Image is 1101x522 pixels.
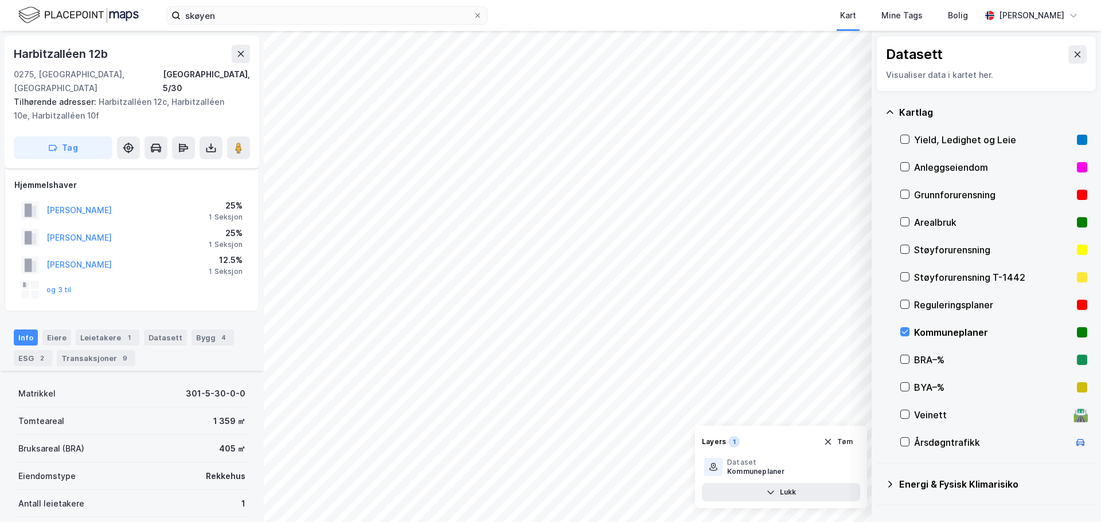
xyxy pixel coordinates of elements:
[899,105,1087,119] div: Kartlag
[914,380,1072,394] div: BYA–%
[57,350,135,366] div: Transaksjoner
[209,199,243,213] div: 25%
[14,68,163,95] div: 0275, [GEOGRAPHIC_DATA], [GEOGRAPHIC_DATA]
[702,437,726,446] div: Layers
[209,267,243,276] div: 1 Seksjon
[840,9,856,22] div: Kart
[702,483,860,501] button: Lukk
[1073,407,1088,422] div: 🛣️
[219,442,245,456] div: 405 ㎡
[886,45,943,64] div: Datasett
[42,329,71,346] div: Eiere
[76,329,139,346] div: Leietakere
[727,467,785,476] div: Kommuneplaner
[213,414,245,428] div: 1 359 ㎡
[163,68,250,95] div: [GEOGRAPHIC_DATA], 5/30
[209,213,243,222] div: 1 Seksjon
[14,45,110,63] div: Harbitzalléen 12b
[914,408,1069,422] div: Veinett
[914,133,1072,147] div: Yield, Ledighet og Leie
[914,188,1072,202] div: Grunnforurensning
[816,433,860,451] button: Tøm
[209,240,243,249] div: 1 Seksjon
[914,215,1072,229] div: Arealbruk
[914,270,1072,284] div: Støyforurensning T-1442
[218,332,229,343] div: 4
[881,9,923,22] div: Mine Tags
[186,387,245,401] div: 301-5-30-0-0
[914,243,1072,257] div: Støyforurensning
[206,469,245,483] div: Rekkehus
[18,469,76,483] div: Eiendomstype
[14,95,241,123] div: Harbitzalléen 12c, Harbitzalléen 10e, Harbitzalléen 10f
[181,7,473,24] input: Søk på adresse, matrikkel, gårdeiere, leietakere eller personer
[241,497,245,511] div: 1
[36,352,48,364] div: 2
[948,9,968,22] div: Bolig
[18,5,139,25] img: logo.f888ab2527a4732fd821a326f86c7f29.svg
[123,332,135,343] div: 1
[18,442,84,456] div: Bruksareal (BRA)
[14,329,38,346] div: Info
[18,497,84,511] div: Antall leietakere
[999,9,1064,22] div: [PERSON_NAME]
[18,414,64,428] div: Tomteareal
[14,178,249,192] div: Hjemmelshaver
[914,298,1072,312] div: Reguleringsplaner
[914,353,1072,367] div: BRA–%
[209,226,243,240] div: 25%
[209,253,243,267] div: 12.5%
[18,387,56,401] div: Matrikkel
[914,435,1069,449] div: Årsdøgntrafikk
[728,436,740,448] div: 1
[886,68,1087,82] div: Visualiser data i kartet her.
[914,325,1072,339] div: Kommuneplaner
[727,458,785,467] div: Dataset
[14,136,112,159] button: Tag
[914,160,1072,174] div: Anleggseiendom
[192,329,234,346] div: Bygg
[14,97,99,107] span: Tilhørende adresser:
[1044,467,1101,522] iframe: Chat Widget
[14,350,52,366] div: ESG
[899,477,1087,491] div: Energi & Fysisk Klimarisiko
[144,329,187,346] div: Datasett
[119,352,131,364] div: 9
